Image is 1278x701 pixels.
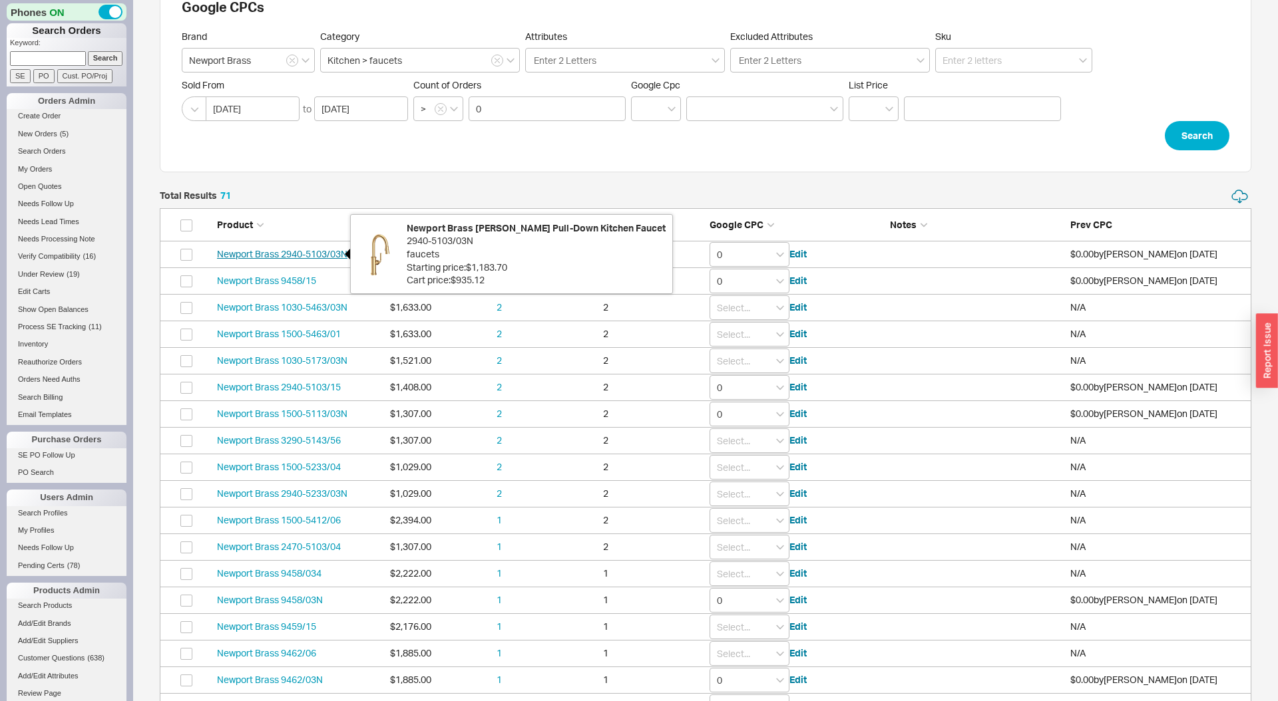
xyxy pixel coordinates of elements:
[7,355,126,369] a: Reauthorize Orders
[890,219,917,230] span: Notes
[603,593,703,607] div: 1
[182,48,315,72] input: Select a Brand
[525,31,567,42] span: Attributes
[1070,248,1217,259] span: $0.00 by [PERSON_NAME] on [DATE]
[776,385,784,390] svg: open menu
[1070,674,1217,685] span: $0.00 by [PERSON_NAME] on [DATE]
[710,349,789,373] input: Select...
[1070,327,1244,341] div: N/A
[390,301,431,313] span: $1,633.00
[10,38,126,51] p: Keyword:
[18,270,64,278] span: Under Review
[776,305,784,311] svg: open menu
[603,354,703,367] div: 2
[18,235,95,243] span: Needs Processing Note
[49,5,65,19] span: ON
[7,197,126,211] a: Needs Follow Up
[217,408,347,419] a: Newport Brass 1500-5113/03N
[776,598,784,603] svg: open menu
[217,434,341,446] a: Newport Brass 3290-5143/56
[320,31,359,42] span: Category
[789,593,807,607] button: Edit
[357,231,404,277] img: 2940-5103_03N_large_ocig3x
[182,79,408,91] span: Sold From
[18,252,81,260] span: Verify Compatibility
[789,407,807,420] button: Edit
[710,508,789,533] input: Select...
[603,460,703,474] div: 2
[789,513,807,527] button: Edit
[789,487,807,500] button: Edit
[776,678,784,683] svg: open menu
[603,407,703,420] div: 2
[603,434,703,447] div: 2
[7,320,126,334] a: Process SE Tracking(11)
[710,269,789,293] input: Select...
[302,58,310,63] svg: open menu
[217,461,341,472] a: Newport Brass 1500-5233/04
[710,428,789,453] input: Select...
[18,323,86,331] span: Process SE Tracking
[497,541,502,552] a: 1
[730,31,813,42] span: Excluded Attributes
[1165,121,1229,150] button: Search
[217,674,323,685] a: Newport Brass 9462/03N
[710,455,789,480] input: Select...
[390,567,431,579] span: $2,222.00
[710,535,789,559] input: Select...
[7,408,126,422] a: Email Templates
[935,48,1092,72] input: Enter 2 letters
[217,647,316,658] a: Newport Brass 9462/06
[7,267,126,281] a: Under Review(19)
[1070,275,1217,286] span: $0.00 by [PERSON_NAME] on [DATE]
[776,412,784,417] svg: open menu
[217,248,347,259] a: Newport Brass 2940-5103/03N
[18,543,74,551] span: Needs Follow Up
[789,434,807,447] button: Edit
[507,58,515,63] svg: open menu
[789,301,807,314] button: Edit
[789,646,807,660] button: Edit
[7,617,126,631] a: Add/Edit Brands
[789,274,807,287] button: Edit
[407,261,666,274] div: Starting price: $1,183.70
[18,200,74,208] span: Needs Follow Up
[776,465,784,470] svg: open menu
[935,31,951,42] span: Sku
[217,381,341,392] a: Newport Brass 2940-5103/15
[7,523,126,537] a: My Profiles
[1070,540,1244,553] div: N/A
[1079,58,1087,63] svg: open menu
[789,567,807,580] button: Edit
[849,79,888,90] span: List Price
[497,488,502,499] a: 2
[7,180,126,194] a: Open Quotes
[67,270,80,278] span: ( 19 )
[7,599,126,613] a: Search Products
[413,79,481,90] span: Count of Orders
[710,295,789,320] input: Select...
[497,381,502,392] a: 2
[10,69,31,83] input: SE
[7,651,126,665] a: Customer Questions(638)
[776,332,784,337] svg: open menu
[497,434,502,446] a: 2
[497,514,502,525] a: 1
[532,53,599,68] input: Attributes
[497,621,502,632] a: 1
[217,594,323,605] a: Newport Brass 9458/03N
[217,219,253,230] span: Product
[710,375,789,400] input: Select...
[710,588,789,613] input: Select...
[7,583,126,599] div: Products Admin
[738,53,804,68] input: Excluded Attributes
[33,69,55,83] input: PO
[1070,381,1217,392] span: $0.00 by [PERSON_NAME] on [DATE]
[1070,487,1244,500] div: N/A
[497,328,502,339] a: 2
[7,3,126,21] div: Phones
[7,559,126,573] a: Pending Certs(78)
[390,541,431,552] span: $1,307.00
[776,651,784,656] svg: open menu
[7,634,126,648] a: Add/Edit Suppliers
